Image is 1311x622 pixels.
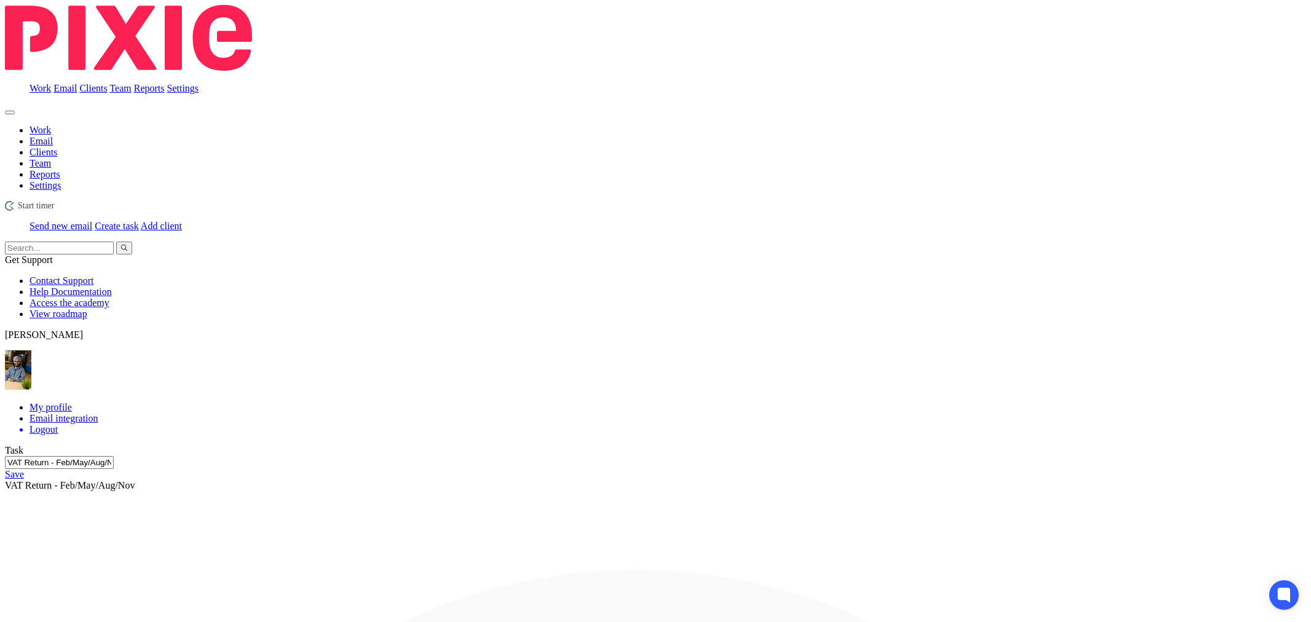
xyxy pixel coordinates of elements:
[134,83,165,93] a: Reports
[5,5,252,71] img: Pixie
[30,309,87,319] a: View roadmap
[30,221,92,231] a: Send new email
[18,201,55,211] span: Start timer
[5,445,23,455] label: Task
[30,125,51,135] a: Work
[30,169,60,179] a: Reports
[141,221,182,231] a: Add client
[30,424,58,435] span: Logout
[53,83,77,93] a: Email
[5,350,31,390] img: Jaskaran%20Singh.jpeg
[30,136,53,146] a: Email
[5,469,24,479] a: Save
[30,83,51,93] a: Work
[109,83,131,93] a: Team
[5,242,114,254] input: Search
[5,456,1306,491] div: VAT Return - Feb/May/Aug/Nov
[167,83,199,93] a: Settings
[5,254,53,265] span: Get Support
[95,221,139,231] a: Create task
[5,480,1306,491] div: VAT Return - Feb/May/Aug/Nov
[5,201,1306,211] div: Decorte Future Industries Ltd - VAT Return - Feb/May/Aug/Nov
[116,242,132,254] button: Search
[79,83,107,93] a: Clients
[30,275,93,286] a: Contact Support
[30,180,61,191] a: Settings
[30,424,1306,435] a: Logout
[30,158,51,168] a: Team
[30,413,98,423] a: Email integration
[30,297,109,308] a: Access the academy
[30,402,72,412] a: My profile
[30,147,57,157] a: Clients
[5,329,1306,341] p: [PERSON_NAME]
[30,286,112,297] a: Help Documentation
